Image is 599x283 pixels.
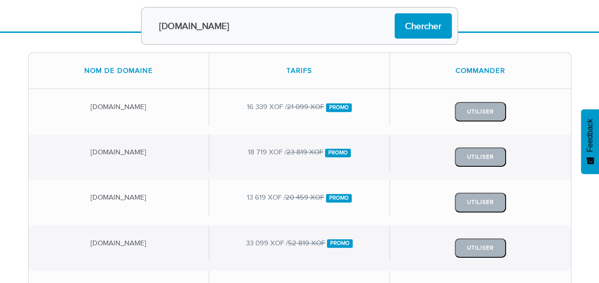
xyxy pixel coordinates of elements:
[209,225,390,261] div: 33 099 XOF /
[455,192,506,212] button: Utiliser
[581,109,599,174] button: Feedback - Afficher l’enquête
[455,147,506,167] button: Utiliser
[209,134,390,170] div: 18 719 XOF /
[288,239,325,247] del: 52 819 XOF
[455,102,506,121] button: Utiliser
[586,119,594,152] span: Feedback
[29,89,209,125] div: [DOMAIN_NAME]
[286,148,323,156] del: 23 819 XOF
[29,53,209,89] div: Nom de domaine
[395,13,452,39] input: Chercher
[455,238,506,258] button: Utiliser
[390,53,570,89] div: Commander
[141,7,458,45] input: Ex : ibracilinks.com
[327,239,353,248] span: Promo
[209,180,390,215] div: 13 619 XOF /
[285,193,324,201] del: 20 459 XOF
[209,89,390,125] div: 16 339 XOF /
[29,180,209,215] div: [DOMAIN_NAME]
[551,235,588,272] iframe: Drift Widget Chat Controller
[326,194,352,202] span: Promo
[29,134,209,170] div: [DOMAIN_NAME]
[325,149,351,157] span: Promo
[287,103,324,111] del: 21 099 XOF
[29,225,209,261] div: [DOMAIN_NAME]
[326,103,352,112] span: Promo
[209,53,390,89] div: Tarifs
